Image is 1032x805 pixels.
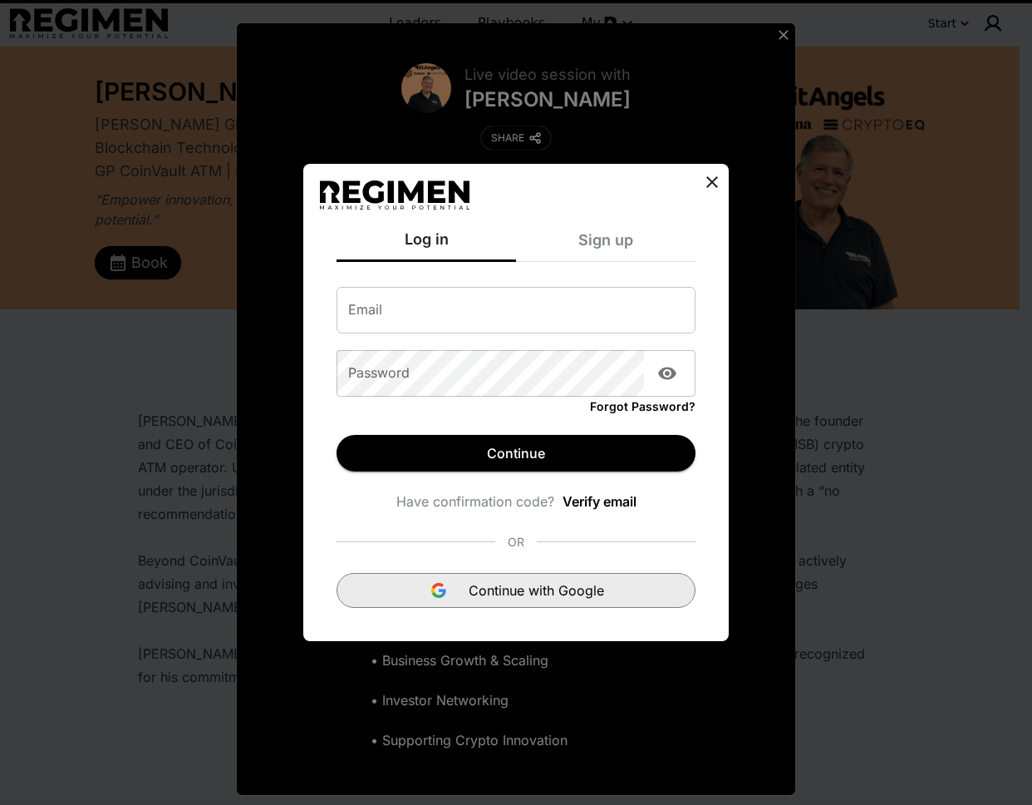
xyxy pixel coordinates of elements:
[429,580,449,600] img: Google
[337,435,695,472] button: Continue
[563,491,636,511] a: Verify email
[469,580,604,600] span: Continue with Google
[337,228,516,262] div: Log in
[495,521,537,563] div: OR
[337,350,695,397] div: Password
[396,491,554,511] span: Have confirmation code?
[337,573,695,608] button: Continue with Google
[320,180,469,210] img: Regimen logo
[651,357,684,390] button: Show password
[516,228,695,262] div: Sign up
[590,397,695,415] a: Forgot Password?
